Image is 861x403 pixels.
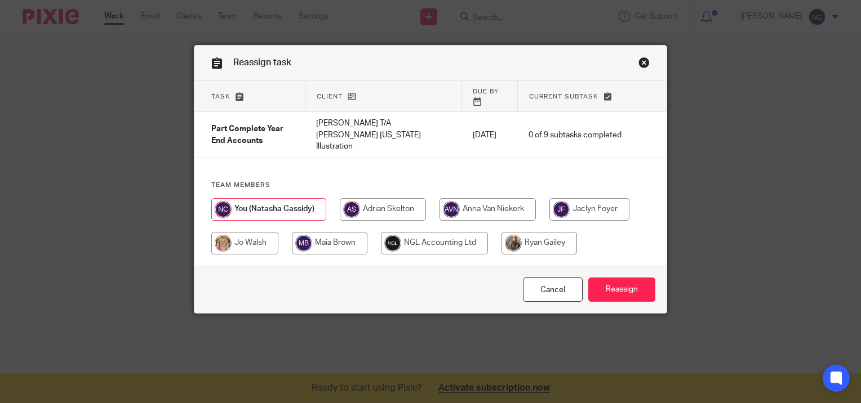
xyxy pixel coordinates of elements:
[316,118,450,152] p: [PERSON_NAME] T/A [PERSON_NAME] [US_STATE] Illustration
[233,58,291,67] span: Reassign task
[317,93,343,100] span: Client
[211,93,230,100] span: Task
[523,277,583,302] a: Close this dialog window
[473,88,499,95] span: Due by
[473,129,506,141] p: [DATE]
[211,181,650,190] h4: Team members
[211,125,283,145] span: Part Complete Year End Accounts
[588,277,655,302] input: Reassign
[517,112,633,158] td: 0 of 9 subtasks completed
[638,57,650,72] a: Close this dialog window
[529,93,598,100] span: Current subtask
